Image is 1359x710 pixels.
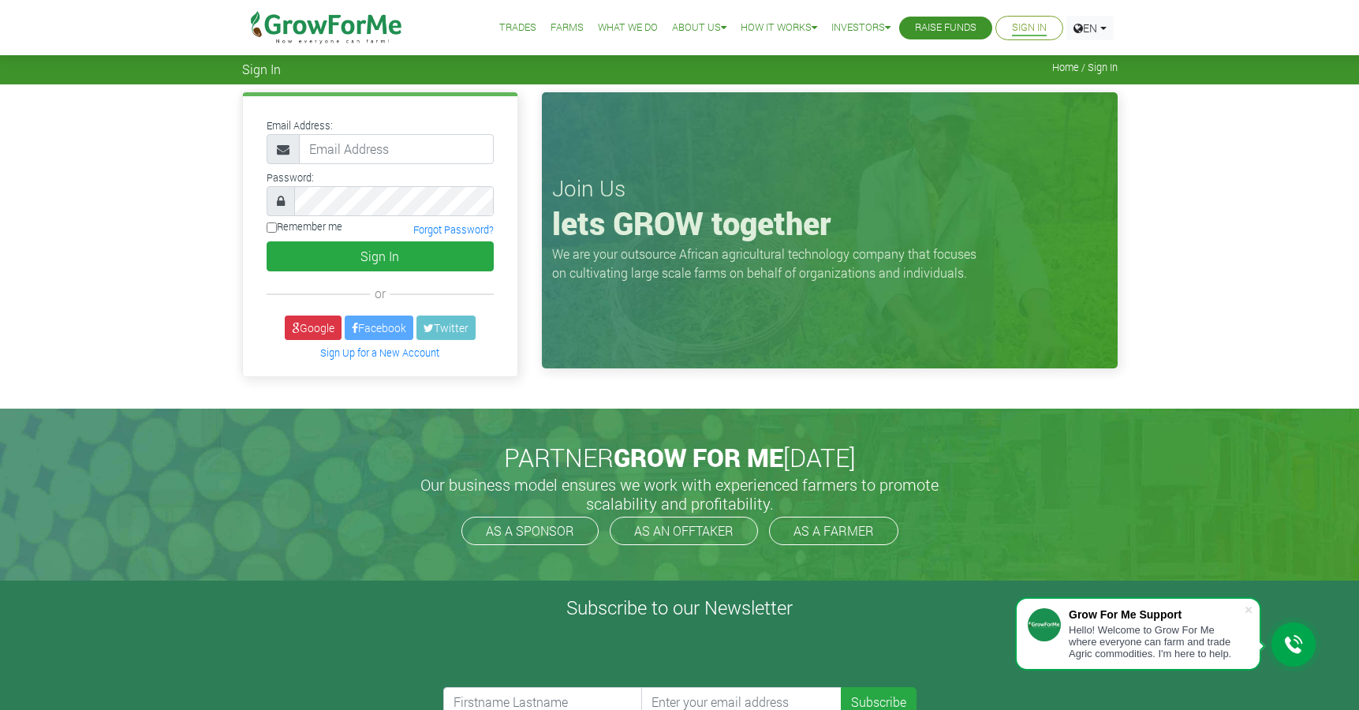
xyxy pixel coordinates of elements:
[267,118,333,133] label: Email Address:
[552,245,986,282] p: We are your outsource African agricultural technology company that focuses on cultivating large s...
[672,20,726,36] a: About Us
[915,20,976,36] a: Raise Funds
[404,475,956,513] h5: Our business model ensures we work with experienced farmers to promote scalability and profitabil...
[20,596,1339,619] h4: Subscribe to our Newsletter
[1012,20,1047,36] a: Sign In
[320,346,439,359] a: Sign Up for a New Account
[741,20,817,36] a: How it Works
[267,170,314,185] label: Password:
[267,241,494,271] button: Sign In
[248,443,1111,473] h2: PARTNER [DATE]
[831,20,890,36] a: Investors
[1052,62,1118,73] span: Home / Sign In
[299,134,494,164] input: Email Address
[443,626,683,687] iframe: reCAPTCHA
[552,204,1107,242] h1: lets GROW together
[285,316,342,340] a: Google
[1069,608,1244,621] div: Grow For Me Support
[267,219,342,234] label: Remember me
[499,20,536,36] a: Trades
[461,517,599,545] a: AS A SPONSOR
[610,517,758,545] a: AS AN OFFTAKER
[242,62,281,77] span: Sign In
[267,222,277,233] input: Remember me
[1066,16,1114,40] a: EN
[267,284,494,303] div: or
[614,440,783,474] span: GROW FOR ME
[552,175,1107,202] h3: Join Us
[551,20,584,36] a: Farms
[769,517,898,545] a: AS A FARMER
[598,20,658,36] a: What We Do
[413,223,494,236] a: Forgot Password?
[1069,624,1244,660] div: Hello! Welcome to Grow For Me where everyone can farm and trade Agric commodities. I'm here to help.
